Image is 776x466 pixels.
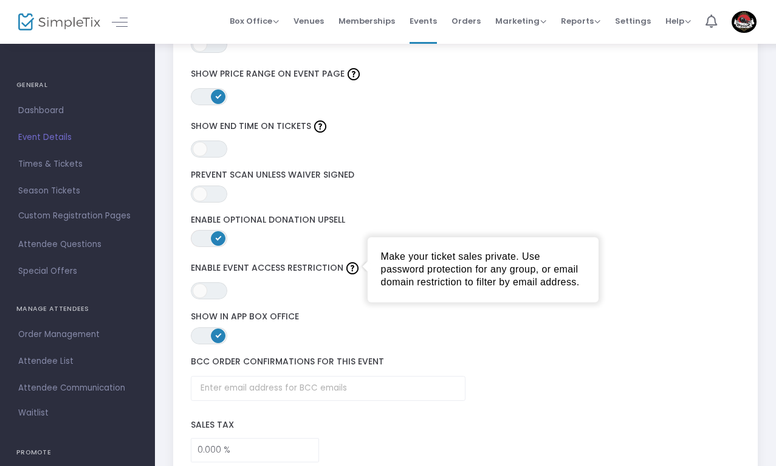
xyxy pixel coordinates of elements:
[348,68,360,80] img: question-mark
[191,259,741,277] label: Enable Event Access Restriction
[16,440,139,465] h4: PROMOTE
[495,15,546,27] span: Marketing
[18,210,131,222] span: Custom Registration Pages
[191,439,319,462] input: Sales Tax
[191,356,741,367] label: BCC order confirmations for this event
[410,5,437,37] span: Events
[665,15,691,27] span: Help
[18,407,49,419] span: Waitlist
[452,5,481,37] span: Orders
[215,93,221,99] span: ON
[191,65,741,83] label: Show Price Range on Event Page
[215,332,221,338] span: ON
[191,170,741,181] label: Prevent Scan Unless Waiver Signed
[346,262,359,274] img: question-mark
[314,120,326,133] img: question-mark
[18,130,137,145] span: Event Details
[561,15,600,27] span: Reports
[191,311,741,322] label: Show in App Box Office
[615,5,651,37] span: Settings
[191,215,741,226] label: Enable Optional Donation Upsell
[16,73,139,97] h4: GENERAL
[381,251,585,288] div: Make your ticket sales private. Use password protection for any group, or email domain restrictio...
[215,235,221,241] span: ON
[185,413,746,438] label: Sales Tax
[338,5,395,37] span: Memberships
[18,237,137,252] span: Attendee Questions
[18,327,137,343] span: Order Management
[191,117,741,136] label: Show End Time on Tickets
[16,297,139,321] h4: MANAGE ATTENDEES
[18,263,137,279] span: Special Offers
[18,156,137,172] span: Times & Tickets
[18,380,137,396] span: Attendee Communication
[230,15,279,27] span: Box Office
[18,183,137,199] span: Season Tickets
[294,5,324,37] span: Venues
[18,353,137,369] span: Attendee List
[18,103,137,119] span: Dashboard
[191,376,465,401] input: Enter email address for BCC emails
